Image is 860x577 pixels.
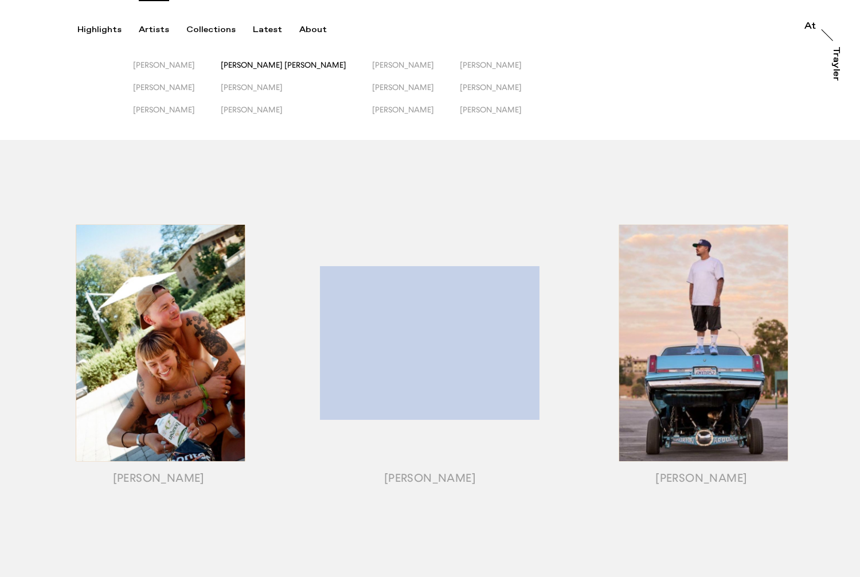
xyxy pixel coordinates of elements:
[460,60,548,83] button: [PERSON_NAME]
[460,105,548,127] button: [PERSON_NAME]
[372,83,460,105] button: [PERSON_NAME]
[77,25,139,35] button: Highlights
[133,105,221,127] button: [PERSON_NAME]
[460,83,522,92] span: [PERSON_NAME]
[221,60,372,83] button: [PERSON_NAME] [PERSON_NAME]
[133,60,195,69] span: [PERSON_NAME]
[253,25,299,35] button: Latest
[133,60,221,83] button: [PERSON_NAME]
[186,25,253,35] button: Collections
[253,25,282,35] div: Latest
[221,105,283,114] span: [PERSON_NAME]
[372,105,460,127] button: [PERSON_NAME]
[460,105,522,114] span: [PERSON_NAME]
[221,83,372,105] button: [PERSON_NAME]
[829,46,841,93] a: Trayler
[139,25,186,35] button: Artists
[299,25,344,35] button: About
[221,60,346,69] span: [PERSON_NAME] [PERSON_NAME]
[221,105,372,127] button: [PERSON_NAME]
[372,105,434,114] span: [PERSON_NAME]
[133,105,195,114] span: [PERSON_NAME]
[221,83,283,92] span: [PERSON_NAME]
[186,25,236,35] div: Collections
[133,83,195,92] span: [PERSON_NAME]
[77,25,122,35] div: Highlights
[139,25,169,35] div: Artists
[372,83,434,92] span: [PERSON_NAME]
[372,60,460,83] button: [PERSON_NAME]
[804,22,816,33] a: At
[831,46,841,81] div: Trayler
[299,25,327,35] div: About
[133,83,221,105] button: [PERSON_NAME]
[460,83,548,105] button: [PERSON_NAME]
[372,60,434,69] span: [PERSON_NAME]
[460,60,522,69] span: [PERSON_NAME]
